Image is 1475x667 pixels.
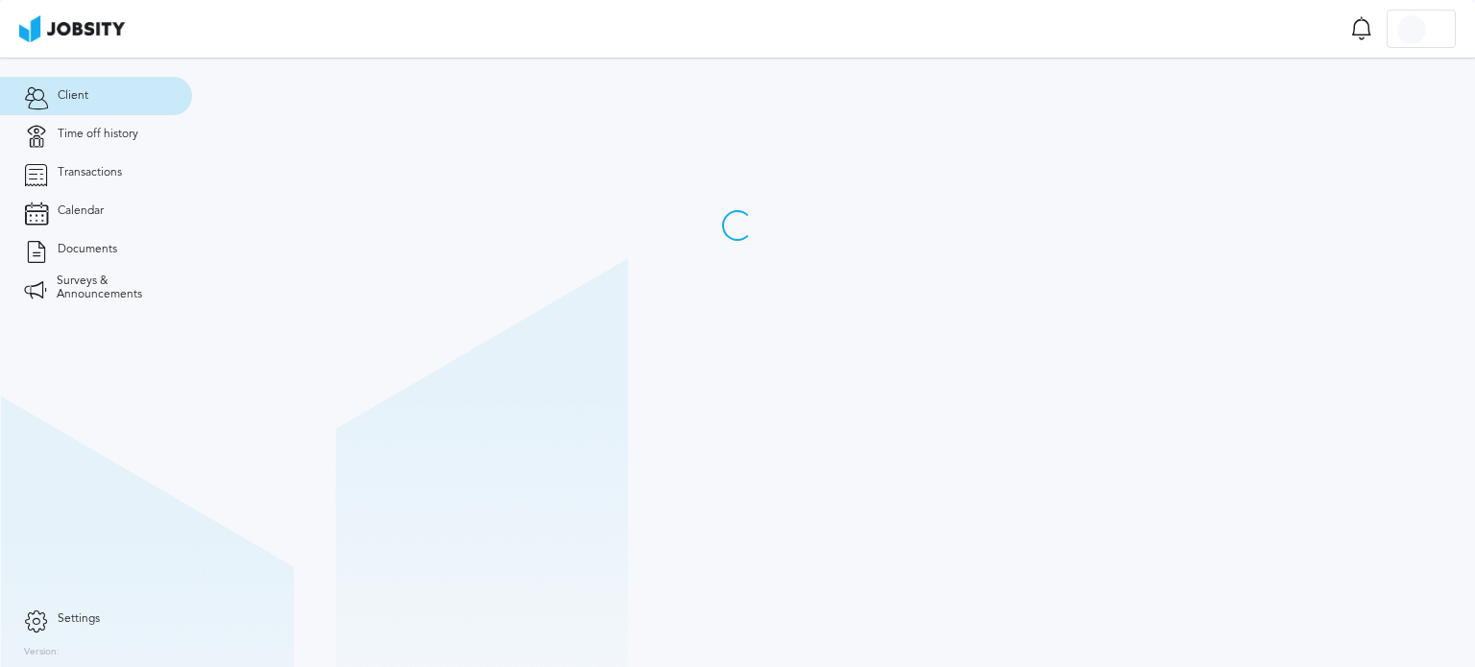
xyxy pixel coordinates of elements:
span: Time off history [58,128,138,141]
span: Transactions [58,166,122,179]
span: Client [58,89,88,103]
span: Surveys & Announcements [57,274,168,301]
span: Settings [58,612,100,626]
span: Documents [58,243,117,256]
span: Calendar [58,204,104,218]
label: Version: [24,647,60,658]
img: ab4bad089aa723f57921c736e9817d99.png [19,15,125,42]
